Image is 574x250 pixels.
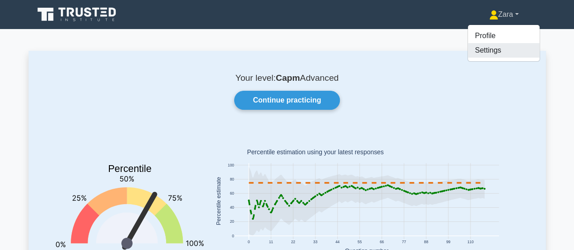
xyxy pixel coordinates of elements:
[467,240,473,244] text: 110
[50,73,524,83] p: Your level: Advanced
[402,240,406,244] text: 77
[335,240,340,244] text: 44
[230,220,234,224] text: 20
[468,29,540,43] a: Profile
[234,91,339,110] a: Continue practicing
[230,206,234,210] text: 40
[269,240,273,244] text: 11
[230,177,234,181] text: 80
[467,5,540,24] a: Zara
[357,240,362,244] text: 55
[467,25,540,62] ul: Zara
[247,149,383,156] text: Percentile estimation using your latest responses
[446,240,451,244] text: 99
[291,240,295,244] text: 22
[313,240,318,244] text: 33
[247,240,250,244] text: 0
[379,240,384,244] text: 66
[424,240,428,244] text: 88
[108,163,152,174] text: Percentile
[468,43,540,58] a: Settings
[227,163,234,167] text: 100
[276,73,300,83] b: Capm
[215,177,221,225] text: Percentile estimate
[232,234,234,238] text: 0
[230,191,234,196] text: 60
